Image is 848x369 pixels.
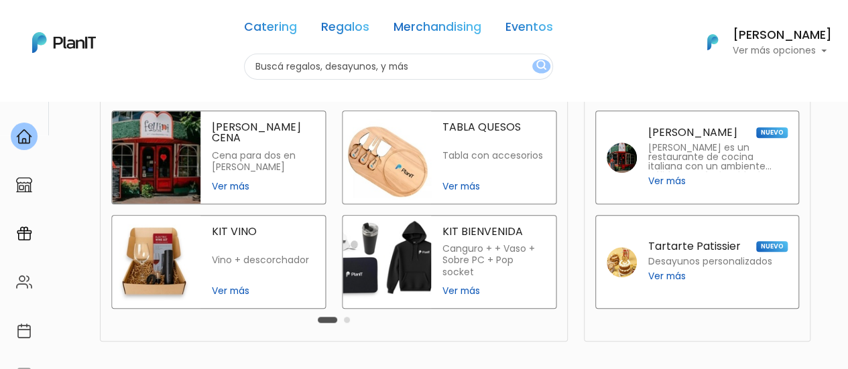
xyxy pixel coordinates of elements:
p: KIT BIENVENIDA [442,226,546,237]
img: PlanIt Logo [32,32,96,53]
img: marketplace-4ceaa7011d94191e9ded77b95e3339b90024bf715f7c57f8cf31f2d8c509eaba.svg [16,177,32,193]
p: Vino + descorchador [212,254,315,266]
h6: [PERSON_NAME] [733,29,832,42]
div: PLAN IT Ya probaste PlanitGO? Vas a poder automatizarlas acciones de todo el año. Escribinos para... [35,94,236,178]
span: Ver más [648,174,685,188]
span: Ver más [212,179,315,194]
span: ¡Escríbenos! [70,204,204,217]
img: fellini cena [112,111,201,204]
span: Ver más [648,269,685,283]
i: keyboard_arrow_down [208,102,228,122]
a: Merchandising [393,21,481,38]
img: kit vino [112,216,201,308]
a: Regalos [321,21,369,38]
span: Ver más [212,284,315,298]
img: home-e721727adea9d79c4d83392d1f703f7f8bce08238fde08b1acbfd93340b81755.svg [16,129,32,145]
strong: PLAN IT [47,108,86,120]
a: kit vino KIT VINO Vino + descorchador Ver más [111,215,326,309]
p: [PERSON_NAME] [648,127,737,138]
i: send [228,201,255,217]
img: user_d58e13f531133c46cb30575f4d864daf.jpeg [121,67,148,94]
button: PlanIt Logo [PERSON_NAME] Ver más opciones [690,25,832,60]
img: search_button-432b6d5273f82d61273b3651a40e1bd1b912527efae98b1b7a1b2c0702e16a8d.svg [536,60,546,73]
a: [PERSON_NAME] NUEVO [PERSON_NAME] es un restaurante de cocina italiana con un ambiente cálido y a... [595,110,798,204]
p: [PERSON_NAME] CENA [212,122,315,143]
p: Desayunos personalizados [648,257,772,267]
div: J [35,80,236,107]
img: PlanIt Logo [698,27,727,57]
input: Buscá regalos, desayunos, y más [244,54,553,80]
img: fellini [607,143,637,173]
a: tabla quesos TABLA QUESOS Tabla con accesorios Ver más [342,110,556,204]
a: Tartarte Patissier NUEVO Desayunos personalizados Ver más [595,215,798,309]
a: kit bienvenida KIT BIENVENIDA Canguro + + Vaso + Sobre PC + Pop socket Ver más [342,215,556,309]
img: user_04fe99587a33b9844688ac17b531be2b.png [108,80,135,107]
img: tabla quesos [343,111,432,204]
a: Eventos [505,21,553,38]
p: Ya probaste PlanitGO? Vas a poder automatizarlas acciones de todo el año. Escribinos para saber más! [47,123,224,167]
img: people-662611757002400ad9ed0e3c099ab2801c6687ba6c219adb57efc949bc21e19d.svg [16,274,32,290]
p: Cena para dos en [PERSON_NAME] [212,150,315,173]
p: [PERSON_NAME] es un restaurante de cocina italiana con un ambiente cálido y auténtico, ideal para... [648,143,787,171]
span: Ver más [442,179,546,194]
a: Catering [244,21,297,38]
span: NUEVO [756,127,787,138]
img: kit bienvenida [343,216,432,308]
p: TABLA QUESOS [442,122,546,133]
button: Carousel Page 1 (Current Slide) [318,317,337,323]
div: Carousel Pagination [314,311,353,327]
p: Tabla con accesorios [442,150,546,161]
p: Ver más opciones [733,46,832,56]
p: KIT VINO [212,226,315,237]
span: Ver más [442,284,546,298]
a: fellini cena [PERSON_NAME] CENA Cena para dos en [PERSON_NAME] Ver más [111,110,326,204]
p: Canguro + + Vaso + Sobre PC + Pop socket [442,243,546,278]
span: J [135,80,162,107]
button: Carousel Page 2 [344,317,350,323]
i: insert_emoticon [204,201,228,217]
img: campaigns-02234683943229c281be62815700db0a1741e53638e28bf9629b52c665b00959.svg [16,226,32,242]
img: tartarte patissier [607,247,637,277]
img: calendar-87d922413cdce8b2cf7b7f5f62616a5cf9e4887200fb71536465627b3292af00.svg [16,323,32,339]
p: Tartarte Patissier [648,241,740,252]
span: NUEVO [756,241,787,252]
